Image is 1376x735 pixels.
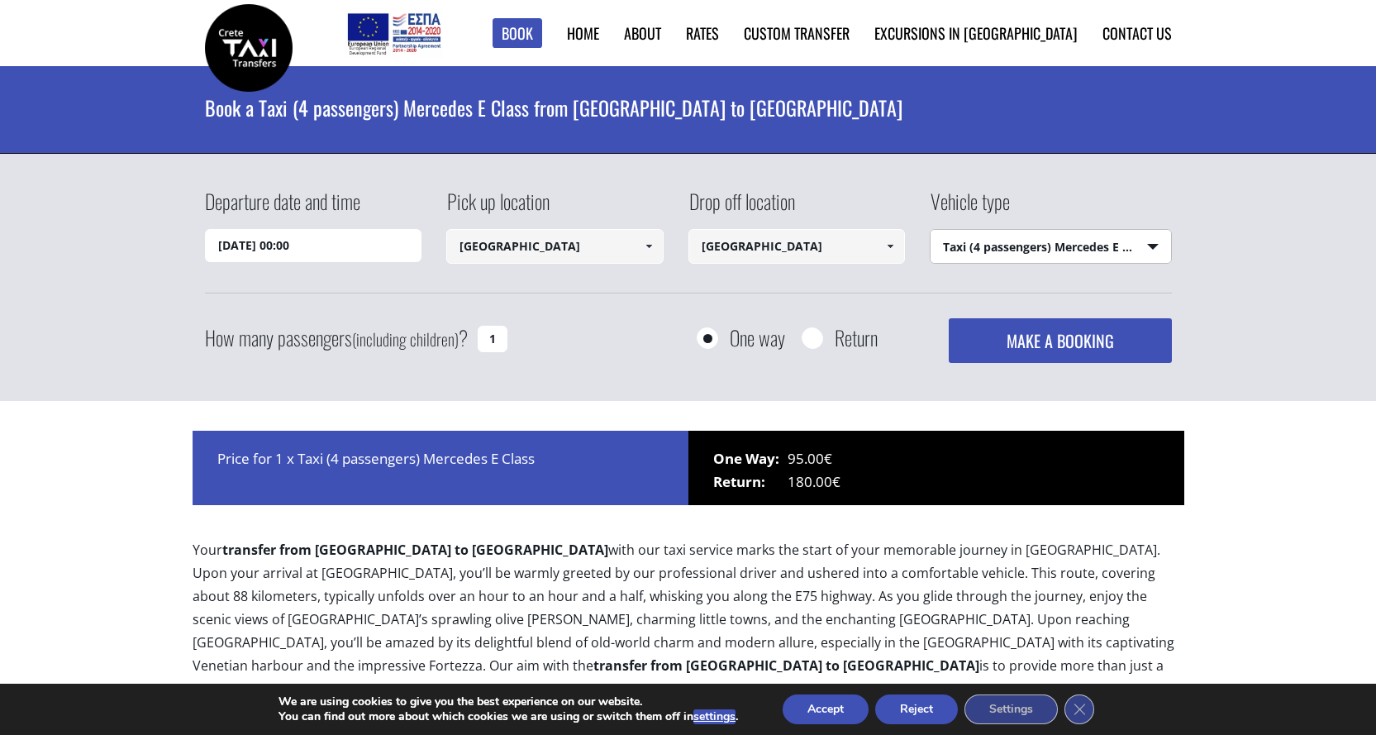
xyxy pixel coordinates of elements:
[1102,22,1172,44] a: Contact us
[688,431,1184,505] div: 95.00€ 180.00€
[222,541,608,559] b: transfer from [GEOGRAPHIC_DATA] to [GEOGRAPHIC_DATA]
[446,187,550,229] label: Pick up location
[446,229,664,264] input: Select pickup location
[713,470,788,494] span: Return:
[205,37,293,55] a: Crete Taxi Transfers | Book a Taxi transfer from Heraklion airport to Rethymnon city | Crete Taxi...
[205,66,1172,149] h1: Book a Taxi (4 passengers) Mercedes E Class from [GEOGRAPHIC_DATA] to [GEOGRAPHIC_DATA]
[624,22,661,44] a: About
[345,8,443,58] img: e-bannersEUERDF180X90.jpg
[931,230,1171,265] span: Taxi (4 passengers) Mercedes E Class
[693,709,736,724] button: settings
[567,22,599,44] a: Home
[635,229,662,264] a: Show All Items
[835,327,878,348] label: Return
[205,318,468,359] label: How many passengers ?
[964,694,1058,724] button: Settings
[593,656,979,675] b: transfer from [GEOGRAPHIC_DATA] to [GEOGRAPHIC_DATA]
[875,694,958,724] button: Reject
[493,18,542,49] a: Book
[352,327,459,351] small: (including children)
[193,538,1184,714] p: Your with our taxi service marks the start of your memorable journey in [GEOGRAPHIC_DATA]. Upon y...
[205,4,293,92] img: Crete Taxi Transfers | Book a Taxi transfer from Heraklion airport to Rethymnon city | Crete Taxi...
[279,709,738,724] p: You can find out more about which cookies we are using or switch them off in .
[713,447,788,470] span: One Way:
[877,229,904,264] a: Show All Items
[688,229,906,264] input: Select drop-off location
[930,187,1010,229] label: Vehicle type
[279,694,738,709] p: We are using cookies to give you the best experience on our website.
[744,22,850,44] a: Custom Transfer
[193,431,688,505] div: Price for 1 x Taxi (4 passengers) Mercedes E Class
[205,187,360,229] label: Departure date and time
[874,22,1078,44] a: Excursions in [GEOGRAPHIC_DATA]
[783,694,869,724] button: Accept
[730,327,785,348] label: One way
[1064,694,1094,724] button: Close GDPR Cookie Banner
[688,187,795,229] label: Drop off location
[949,318,1171,363] button: MAKE A BOOKING
[686,22,719,44] a: Rates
